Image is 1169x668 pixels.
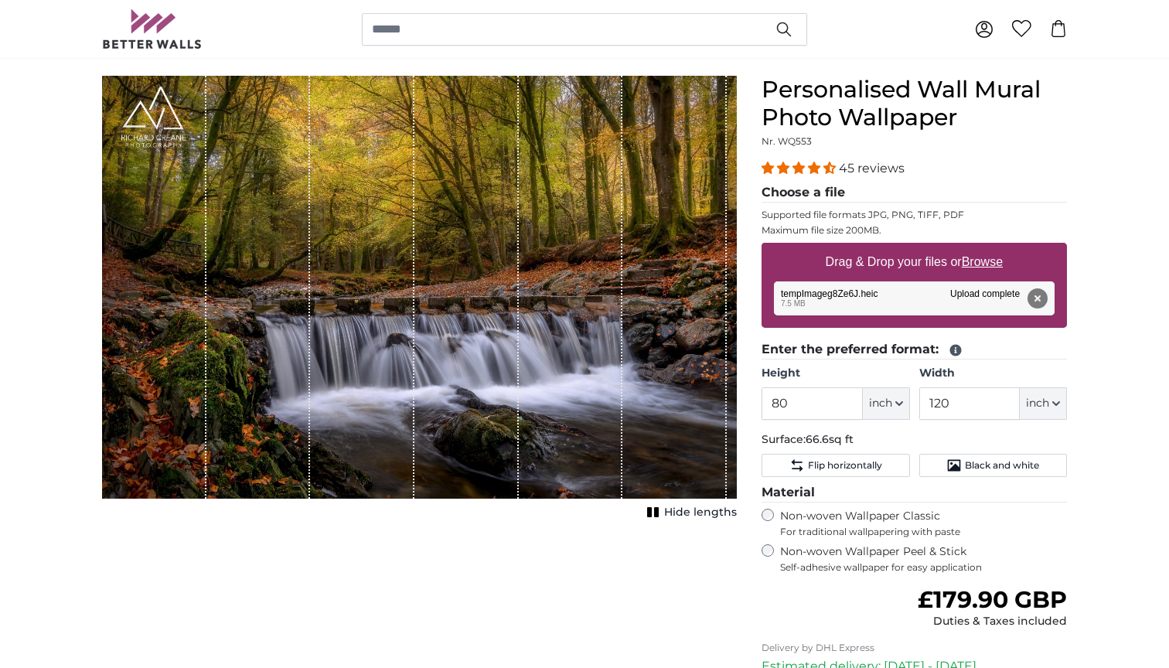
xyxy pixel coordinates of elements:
[762,366,909,381] label: Height
[762,642,1067,654] p: Delivery by DHL Express
[820,247,1009,278] label: Drag & Drop your files or
[762,76,1067,131] h1: Personalised Wall Mural Photo Wallpaper
[762,161,839,176] span: 4.36 stars
[780,509,1067,538] label: Non-woven Wallpaper Classic
[102,9,203,49] img: Betterwalls
[664,505,737,520] span: Hide lengths
[919,366,1067,381] label: Width
[918,614,1067,629] div: Duties & Taxes included
[919,454,1067,477] button: Black and white
[762,135,812,147] span: Nr. WQ553
[762,224,1067,237] p: Maximum file size 200MB.
[762,432,1067,448] p: Surface:
[1020,387,1067,420] button: inch
[869,396,892,411] span: inch
[918,585,1067,614] span: £179.90 GBP
[1026,396,1049,411] span: inch
[806,432,854,446] span: 66.6sq ft
[762,483,1067,503] legend: Material
[762,209,1067,221] p: Supported file formats JPG, PNG, TIFF, PDF
[762,340,1067,360] legend: Enter the preferred format:
[780,561,1067,574] span: Self-adhesive wallpaper for easy application
[780,544,1067,574] label: Non-woven Wallpaper Peel & Stick
[762,454,909,477] button: Flip horizontally
[839,161,905,176] span: 45 reviews
[762,183,1067,203] legend: Choose a file
[863,387,910,420] button: inch
[808,459,882,472] span: Flip horizontally
[102,76,737,523] div: 1 of 1
[962,255,1003,268] u: Browse
[642,502,737,523] button: Hide lengths
[965,459,1039,472] span: Black and white
[780,526,1067,538] span: For traditional wallpapering with paste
